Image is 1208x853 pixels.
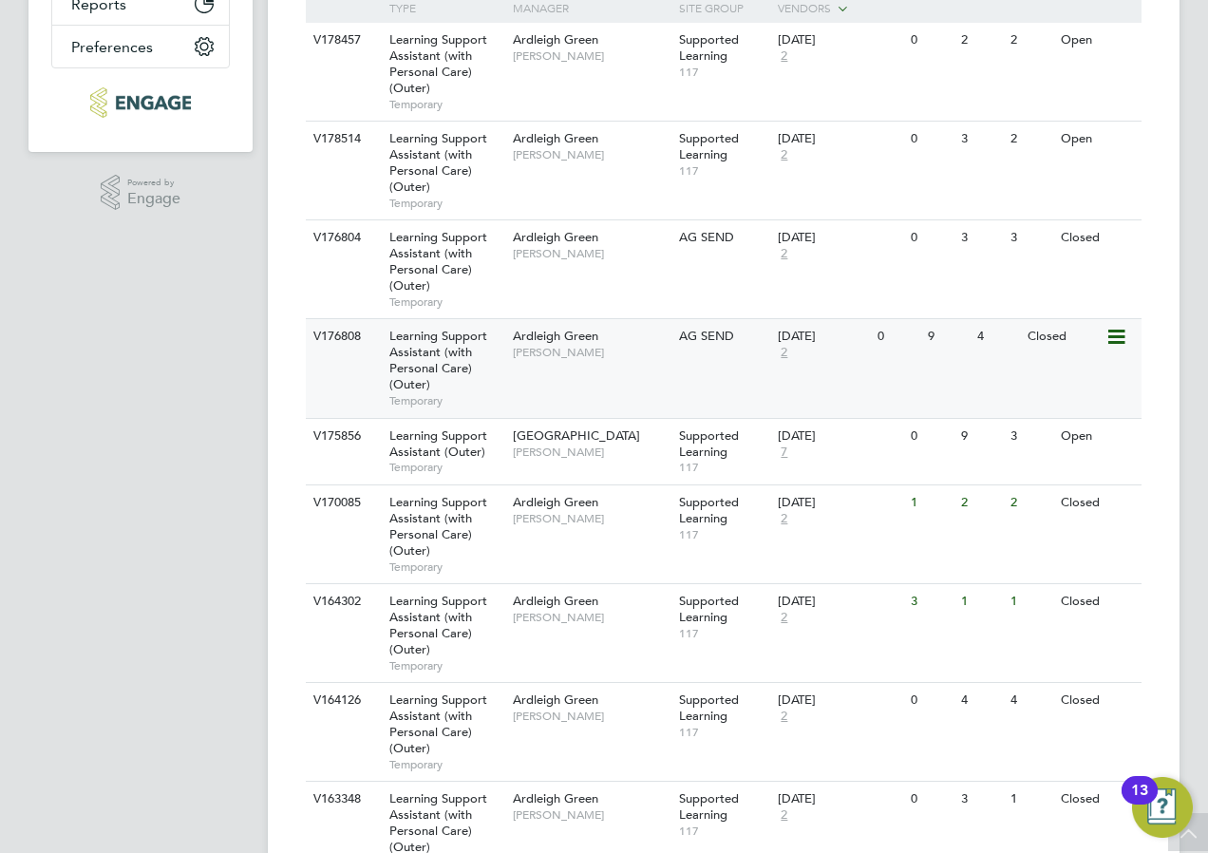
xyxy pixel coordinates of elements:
span: Temporary [389,393,503,408]
div: 4 [972,319,1022,354]
span: 117 [679,527,769,542]
span: Ardleigh Green [513,328,598,344]
div: V163348 [309,782,375,817]
span: Temporary [389,559,503,575]
div: 4 [956,683,1006,718]
div: 3 [956,220,1006,256]
span: [PERSON_NAME] [513,807,670,823]
span: AG SEND [679,229,734,245]
span: Learning Support Assistant (Outer) [389,427,487,460]
span: Supported Learning [679,130,739,162]
span: 117 [679,163,769,179]
span: [PERSON_NAME] [513,511,670,526]
div: 0 [906,419,955,454]
div: 2 [956,23,1006,58]
div: [DATE] [778,495,901,511]
span: Learning Support Assistant (with Personal Care) (Outer) [389,494,487,559]
div: [DATE] [778,428,901,445]
div: 13 [1131,790,1148,815]
span: 117 [679,460,769,475]
div: V176808 [309,319,375,354]
div: Closed [1056,584,1139,619]
span: 2 [778,807,790,824]
div: 3 [1006,220,1055,256]
span: 117 [679,65,769,80]
div: V176804 [309,220,375,256]
div: V164126 [309,683,375,718]
div: Closed [1023,319,1105,354]
span: 2 [778,610,790,626]
div: Open [1056,122,1139,157]
img: axcis-logo-retina.png [90,87,191,118]
span: Supported Learning [679,790,739,823]
span: [PERSON_NAME] [513,48,670,64]
div: 0 [906,122,955,157]
span: Preferences [71,38,153,56]
span: Temporary [389,658,503,673]
span: 117 [679,626,769,641]
span: 2 [778,511,790,527]
div: [DATE] [778,32,901,48]
span: Supported Learning [679,31,739,64]
div: [DATE] [778,692,901,709]
div: Open [1056,419,1139,454]
span: 7 [778,445,790,461]
span: Powered by [127,175,180,191]
div: 0 [906,220,955,256]
span: Supported Learning [679,593,739,625]
div: 9 [956,419,1006,454]
div: V164302 [309,584,375,619]
span: Ardleigh Green [513,229,598,245]
span: 2 [778,48,790,65]
span: Ardleigh Green [513,593,598,609]
span: Ardleigh Green [513,692,598,708]
div: 1 [906,485,955,521]
span: 2 [778,246,790,262]
span: AG SEND [679,328,734,344]
div: Closed [1056,782,1139,817]
span: Ardleigh Green [513,130,598,146]
div: Open [1056,23,1139,58]
div: [DATE] [778,791,901,807]
div: 3 [956,122,1006,157]
div: [DATE] [778,329,868,345]
span: Supported Learning [679,692,739,724]
div: V170085 [309,485,375,521]
div: 2 [1006,122,1055,157]
div: 0 [906,23,955,58]
a: Powered byEngage [101,175,181,211]
span: Learning Support Assistant (with Personal Care) (Outer) [389,130,487,195]
span: [GEOGRAPHIC_DATA] [513,427,640,444]
span: [PERSON_NAME] [513,147,670,162]
div: 4 [1006,683,1055,718]
span: 2 [778,345,790,361]
div: [DATE] [778,131,901,147]
div: 3 [1006,419,1055,454]
div: 1 [1006,782,1055,817]
span: Temporary [389,196,503,211]
span: Ardleigh Green [513,494,598,510]
span: 117 [679,725,769,740]
div: Closed [1056,683,1139,718]
span: Engage [127,191,180,207]
div: [DATE] [778,594,901,610]
span: [PERSON_NAME] [513,709,670,724]
span: [PERSON_NAME] [513,610,670,625]
span: Learning Support Assistant (with Personal Care) (Outer) [389,593,487,657]
div: 0 [906,683,955,718]
div: 1 [1006,584,1055,619]
span: Supported Learning [679,494,739,526]
div: 2 [956,485,1006,521]
div: [DATE] [778,230,901,246]
span: Learning Support Assistant (with Personal Care) (Outer) [389,328,487,392]
div: V178514 [309,122,375,157]
div: 9 [923,319,972,354]
div: 3 [956,782,1006,817]
span: Supported Learning [679,427,739,460]
div: Closed [1056,485,1139,521]
span: Temporary [389,460,503,475]
span: Learning Support Assistant (with Personal Care) (Outer) [389,31,487,96]
div: 0 [873,319,922,354]
span: Temporary [389,294,503,310]
span: [PERSON_NAME] [513,445,670,460]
